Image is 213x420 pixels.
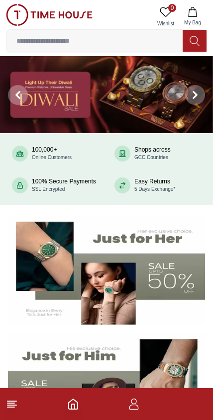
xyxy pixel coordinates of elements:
[168,4,176,12] span: 0
[32,155,72,160] span: Online Customers
[134,186,175,192] span: 5 Days Exchange*
[32,178,96,193] div: 100% Secure Payments
[153,20,178,27] span: Wishlist
[32,186,65,192] span: SSL Encrypted
[134,178,175,193] div: Easy Returns
[6,4,93,26] img: ...
[8,215,205,325] img: Women's Watches Banner
[134,146,171,161] div: Shops across
[67,398,79,410] a: Home
[134,155,168,160] span: GCC Countries
[153,4,178,29] a: 0Wishlist
[180,19,205,26] span: My Bag
[178,4,207,29] button: My Bag
[32,146,72,161] div: 100,000+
